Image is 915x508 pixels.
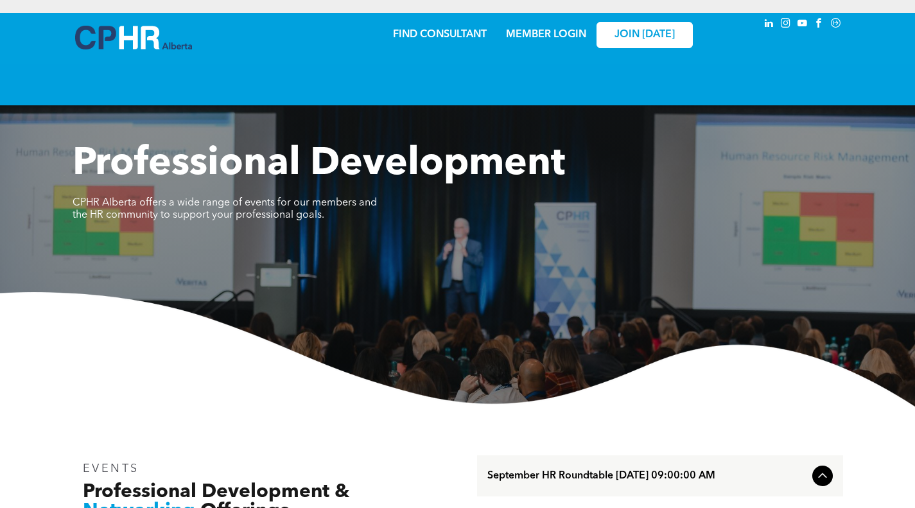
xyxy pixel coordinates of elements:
[829,16,843,33] a: Social network
[796,16,810,33] a: youtube
[506,30,586,40] a: MEMBER LOGIN
[73,198,377,220] span: CPHR Alberta offers a wide range of events for our members and the HR community to support your p...
[597,22,693,48] a: JOIN [DATE]
[779,16,793,33] a: instagram
[393,30,487,40] a: FIND CONSULTANT
[83,463,140,475] span: EVENTS
[812,16,826,33] a: facebook
[75,26,192,49] img: A blue and white logo for cp alberta
[614,29,675,41] span: JOIN [DATE]
[762,16,776,33] a: linkedin
[83,482,349,502] span: Professional Development &
[487,470,807,482] span: September HR Roundtable [DATE] 09:00:00 AM
[73,145,565,184] span: Professional Development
